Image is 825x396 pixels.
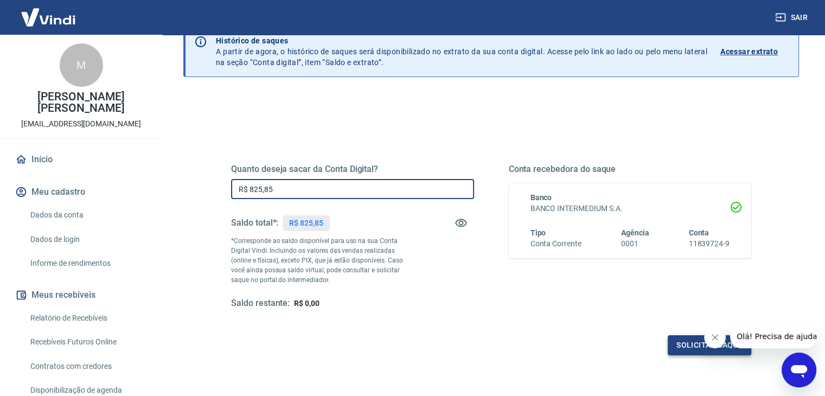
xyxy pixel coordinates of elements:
[26,307,149,329] a: Relatório de Recebíveis
[26,331,149,353] a: Recebíveis Futuros Online
[773,8,812,28] button: Sair
[289,218,323,229] p: R$ 825,85
[9,91,154,114] p: [PERSON_NAME] [PERSON_NAME]
[7,8,91,16] span: Olá! Precisa de ajuda?
[13,283,149,307] button: Meus recebíveis
[21,118,141,130] p: [EMAIL_ADDRESS][DOMAIN_NAME]
[704,327,726,348] iframe: Fechar mensagem
[26,204,149,226] a: Dados da conta
[530,193,552,202] span: Banco
[668,335,751,355] button: Solicitar saque
[621,228,649,237] span: Agência
[530,203,730,214] h6: BANCO INTERMEDIUM S.A.
[688,238,730,250] h6: 11839724-9
[730,324,816,348] iframe: Mensagem da empresa
[231,298,290,309] h5: Saldo restante:
[26,355,149,378] a: Contratos com credores
[530,228,546,237] span: Tipo
[720,46,778,57] p: Acessar extrato
[13,1,84,34] img: Vindi
[782,353,816,387] iframe: Botão para abrir a janela de mensagens
[231,218,278,228] h5: Saldo total*:
[621,238,649,250] h6: 0001
[216,35,707,68] p: A partir de agora, o histórico de saques será disponibilizado no extrato da sua conta digital. Ac...
[294,299,319,308] span: R$ 0,00
[216,35,707,46] p: Histórico de saques
[720,35,790,68] a: Acessar extrato
[26,252,149,274] a: Informe de rendimentos
[60,43,103,87] div: M
[13,148,149,171] a: Início
[13,180,149,204] button: Meu cadastro
[688,228,709,237] span: Conta
[231,164,474,175] h5: Quanto deseja sacar da Conta Digital?
[509,164,752,175] h5: Conta recebedora do saque
[231,236,413,285] p: *Corresponde ao saldo disponível para uso na sua Conta Digital Vindi. Incluindo os valores das ve...
[530,238,581,250] h6: Conta Corrente
[26,228,149,251] a: Dados de login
